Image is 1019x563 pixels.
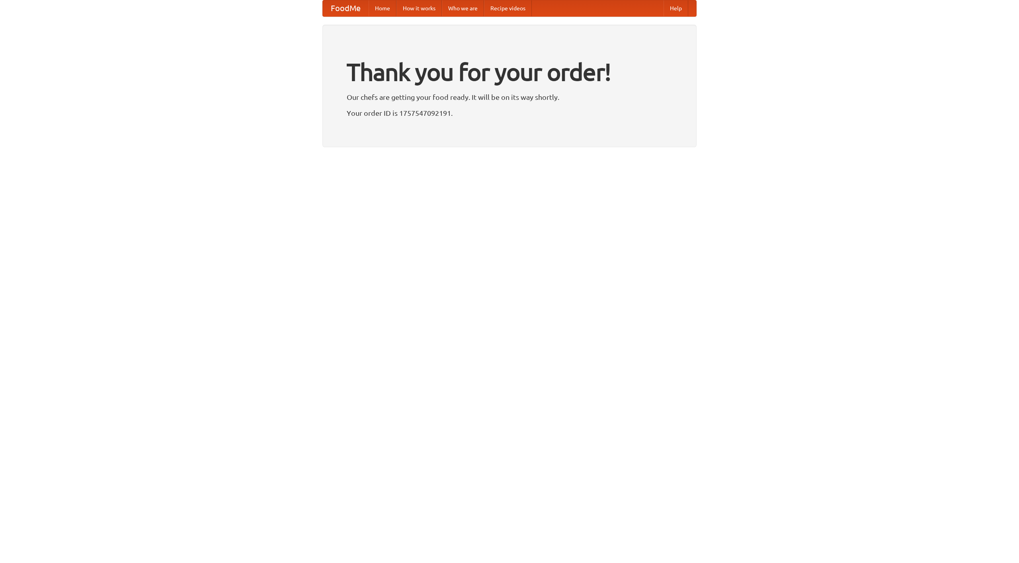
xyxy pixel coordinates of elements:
a: Home [369,0,396,16]
a: Help [664,0,688,16]
h1: Thank you for your order! [347,53,672,91]
p: Your order ID is 1757547092191. [347,107,672,119]
a: Who we are [442,0,484,16]
a: FoodMe [323,0,369,16]
a: Recipe videos [484,0,532,16]
a: How it works [396,0,442,16]
p: Our chefs are getting your food ready. It will be on its way shortly. [347,91,672,103]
